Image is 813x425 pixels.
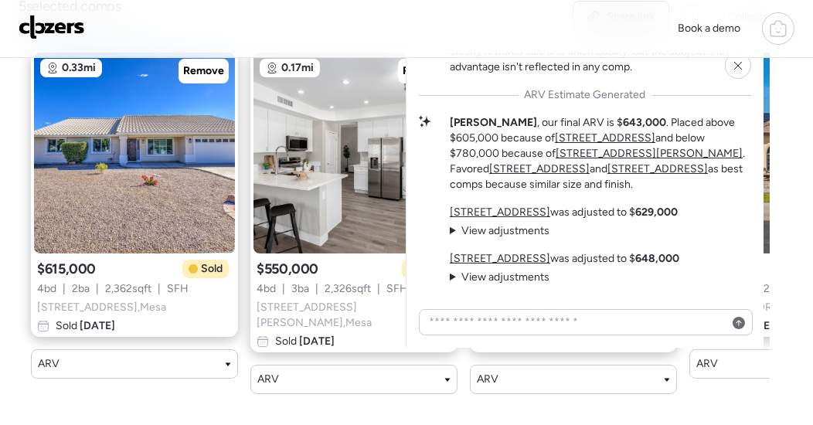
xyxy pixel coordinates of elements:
[96,281,99,297] span: |
[556,147,743,160] a: [STREET_ADDRESS][PERSON_NAME]
[450,116,537,129] strong: [PERSON_NAME]
[555,131,655,144] a: [STREET_ADDRESS]
[281,60,314,76] span: 0.17mi
[450,206,550,219] a: [STREET_ADDRESS]
[37,300,166,315] span: [STREET_ADDRESS] , Mesa
[63,281,66,297] span: |
[450,252,550,265] a: [STREET_ADDRESS]
[38,356,60,372] span: ARV
[450,251,679,267] p: was adjusted to $
[257,300,451,331] span: [STREET_ADDRESS][PERSON_NAME] , Mesa
[325,281,371,297] span: 2,326 sqft
[315,281,318,297] span: |
[477,372,498,387] span: ARV
[183,63,224,79] span: Remove
[105,281,151,297] span: 2,362 sqft
[489,162,590,175] a: [STREET_ADDRESS]
[678,22,740,35] span: Book a demo
[386,281,408,297] span: SFH
[282,281,285,297] span: |
[696,356,718,372] span: ARV
[19,15,85,39] img: Logo
[461,224,549,237] span: View adjustments
[201,261,223,277] span: Sold
[607,162,708,175] a: [STREET_ADDRESS]
[450,115,751,192] p: , our final ARV is $ . Placed above $605,000 because of and below $780,000 because of . Favored a...
[635,252,679,265] strong: 648,000
[37,260,96,278] span: $615,000
[257,372,279,387] span: ARV
[297,335,335,348] span: [DATE]
[450,223,549,239] summary: View adjustments
[62,60,96,76] span: 0.33mi
[77,319,115,332] span: [DATE]
[450,270,549,285] summary: View adjustments
[525,87,646,103] span: ARV Estimate Generated
[450,205,678,220] p: was adjusted to $
[461,270,549,284] span: View adjustments
[56,318,115,334] span: Sold
[167,281,189,297] span: SFH
[72,281,90,297] span: 2 ba
[764,281,811,297] span: 2,439 sqft
[623,116,666,129] strong: 643,000
[275,334,335,349] span: Sold
[257,281,276,297] span: 4 bd
[158,281,161,297] span: |
[37,281,56,297] span: 4 bd
[635,206,678,219] strong: 629,000
[377,281,380,297] span: |
[257,260,318,278] span: $550,000
[403,63,444,79] span: Remove
[291,281,309,297] span: 3 ba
